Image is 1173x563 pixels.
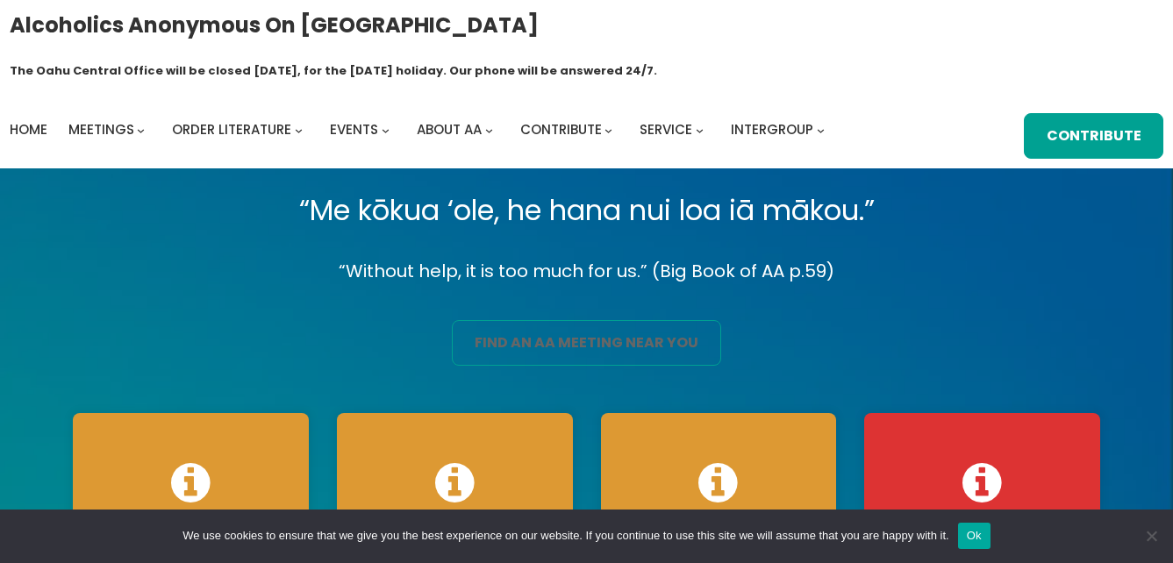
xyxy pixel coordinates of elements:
p: “Without help, it is too much for us.” (Big Book of AA p.59) [59,256,1114,287]
a: Alcoholics Anonymous on [GEOGRAPHIC_DATA] [10,6,539,44]
button: Events submenu [382,126,390,134]
a: Events [330,118,378,142]
a: Intergroup [731,118,813,142]
span: Contribute [520,120,602,139]
button: Intergroup submenu [817,126,825,134]
button: Meetings submenu [137,126,145,134]
a: Service [640,118,692,142]
a: Home [10,118,47,142]
span: No [1142,527,1160,545]
span: Service [640,120,692,139]
button: Service submenu [696,126,704,134]
button: About AA submenu [485,126,493,134]
h1: The Oahu Central Office will be closed [DATE], for the [DATE] holiday. Our phone will be answered... [10,62,657,80]
button: Contribute submenu [604,126,612,134]
span: Order Literature [172,120,291,139]
span: About AA [417,120,482,139]
a: Contribute [1024,113,1163,159]
button: Ok [958,523,991,549]
span: Home [10,120,47,139]
a: Contribute [520,118,602,142]
a: About AA [417,118,482,142]
p: “Me kōkua ‘ole, he hana nui loa iā mākou.” [59,186,1114,235]
nav: Intergroup [10,118,831,142]
button: Order Literature submenu [295,126,303,134]
a: Meetings [68,118,134,142]
span: We use cookies to ensure that we give you the best experience on our website. If you continue to ... [182,527,948,545]
span: Meetings [68,120,134,139]
a: find an aa meeting near you [452,320,720,366]
span: Intergroup [731,120,813,139]
span: Events [330,120,378,139]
